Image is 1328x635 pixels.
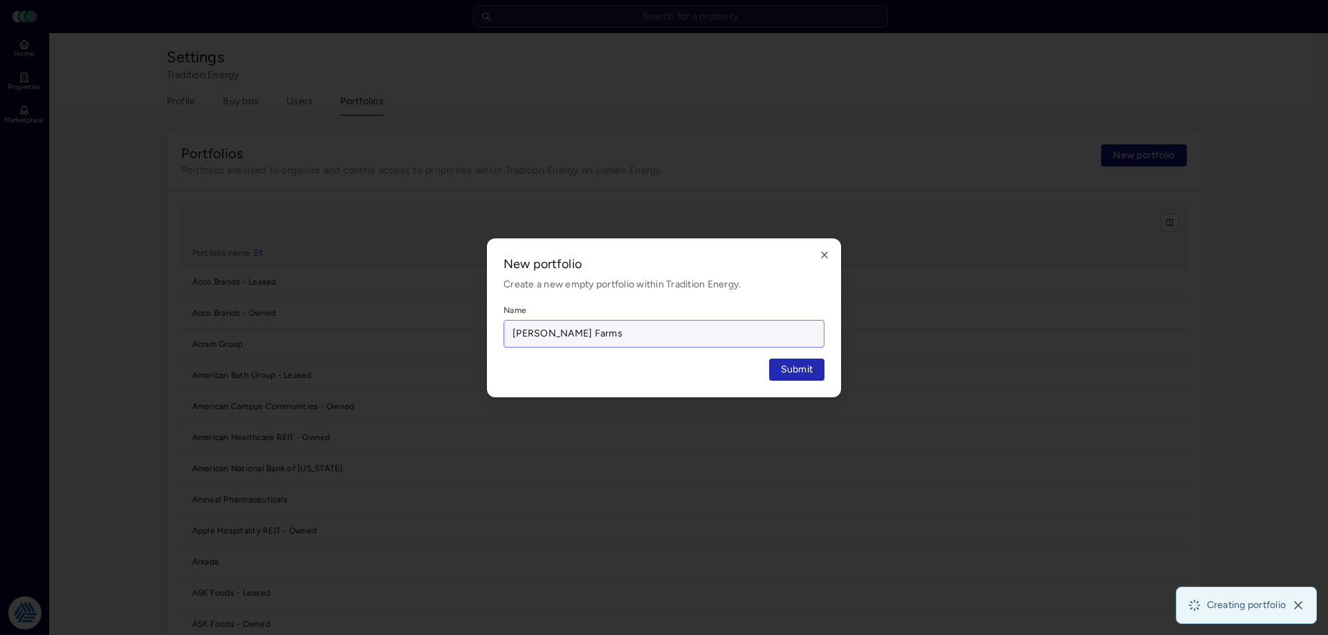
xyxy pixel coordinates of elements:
[504,255,824,273] h2: New portfolio
[769,359,825,381] button: Submit
[1207,598,1286,612] span: Creating portfolio
[781,362,813,377] span: Submit
[504,303,824,317] label: Name
[504,277,824,292] p: Create a new empty portfolio within Tradition Energy.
